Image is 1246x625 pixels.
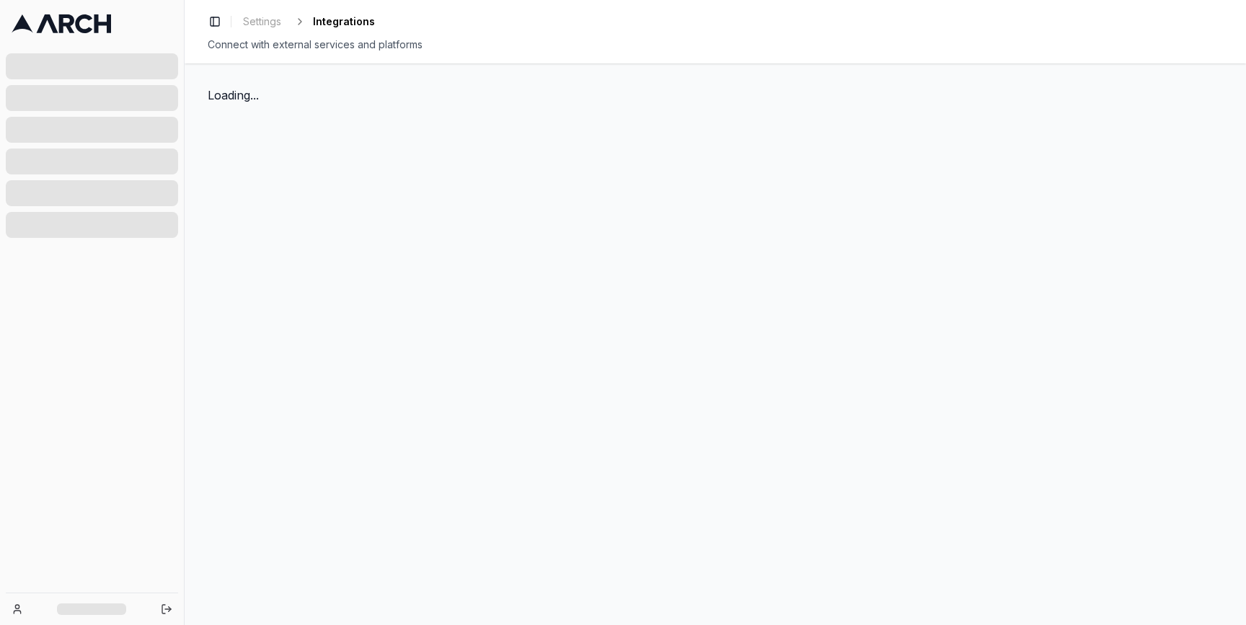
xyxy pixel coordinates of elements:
nav: breadcrumb [237,12,375,32]
a: Settings [237,12,287,32]
span: Integrations [313,14,375,29]
button: Log out [156,599,177,619]
span: Settings [243,14,281,29]
div: Loading... [208,87,1223,104]
div: Connect with external services and platforms [208,37,1223,52]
